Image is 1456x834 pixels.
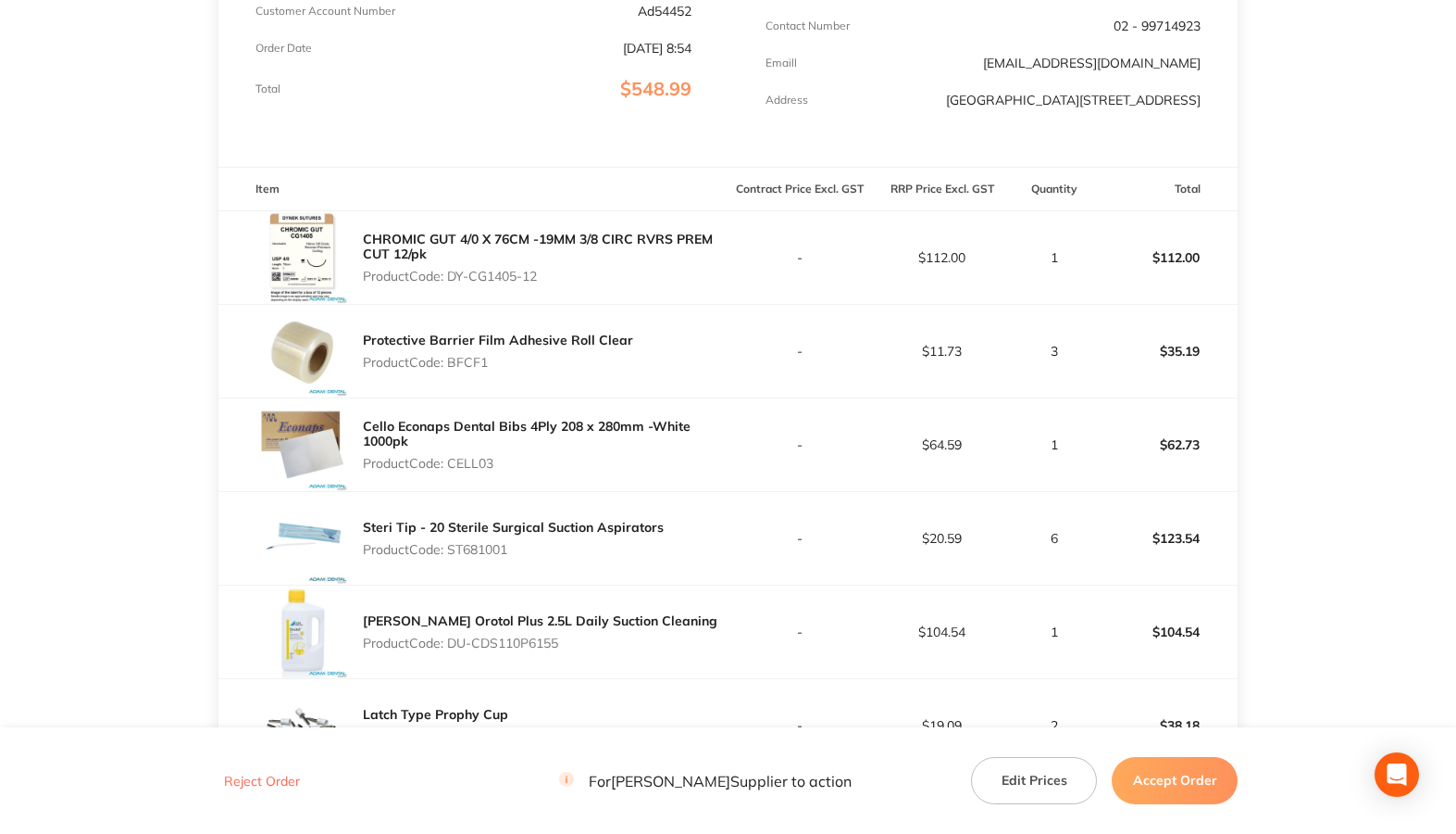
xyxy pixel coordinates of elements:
[363,519,664,536] a: Steri Tip - 20 Sterile Surgical Suction Aspirators
[1096,423,1237,467] p: $62.73
[1096,610,1237,654] p: $104.54
[1095,168,1238,211] th: Total
[1096,329,1237,373] p: $35.19
[872,437,1013,452] p: $64.59
[1014,437,1094,452] p: 1
[1014,625,1094,639] p: 1
[1096,516,1237,561] p: $123.54
[765,57,797,69] p: Emaill
[255,211,348,304] img: NXhja3d3NA
[872,531,1013,546] p: $20.59
[218,168,728,211] th: Item
[946,93,1201,107] p: [GEOGRAPHIC_DATA][STREET_ADDRESS]
[363,418,691,449] a: Cello Econaps Dental Bibs 4Ply 208 x 280mm -White 1000pk
[1014,250,1094,265] p: 1
[363,231,713,262] a: CHROMIC GUT 4/0 X 76CM -19MM 3/8 CIRC RVRS PREM CUT 12/pk
[729,437,870,452] p: -
[363,613,717,629] a: [PERSON_NAME] Orotol Plus 2.5L Daily Suction Cleaning
[255,492,348,585] img: Y3B3NmptMA
[363,269,728,284] p: Product Code: DY-CG1405-12
[363,456,728,471] p: Product Code: CELL03
[729,625,870,639] p: -
[638,4,691,19] p: Ad54452
[620,77,691,100] span: $548.99
[765,19,850,32] p: Contact Number
[363,542,664,557] p: Product Code: ST681001
[872,625,1013,639] p: $104.54
[218,773,305,790] button: Reject Order
[623,41,691,56] p: [DATE] 8:54
[1375,752,1419,797] div: Open Intercom Messenger
[729,531,870,546] p: -
[765,94,808,107] p: Address
[363,332,633,348] a: Protective Barrier Film Adhesive Roll Clear
[1112,757,1238,803] button: Accept Order
[559,772,852,790] p: For [PERSON_NAME] Supplier to action
[1014,168,1095,211] th: Quantity
[363,706,508,723] a: Latch Type Prophy Cup
[363,355,633,370] p: Product Code: BFCF1
[872,718,1013,733] p: $19.09
[729,718,870,733] p: -
[983,55,1201,71] a: [EMAIL_ADDRESS][DOMAIN_NAME]
[1096,235,1237,280] p: $112.00
[255,679,348,772] img: c2s0NjhhNQ
[729,250,870,265] p: -
[255,42,312,55] p: Order Date
[255,5,395,18] p: Customer Account Number
[729,344,870,359] p: -
[1014,531,1094,546] p: 6
[1014,718,1094,733] p: 2
[255,305,348,398] img: aTNkbXdrMg
[728,168,871,211] th: Contract Price Excl. GST
[363,636,717,651] p: Product Code: DU-CDS110P6155
[872,344,1013,359] p: $11.73
[1114,19,1201,33] p: 02 - 99714923
[971,757,1097,803] button: Edit Prices
[1014,344,1094,359] p: 3
[255,586,348,678] img: bzJqbmF1YQ
[871,168,1014,211] th: RRP Price Excl. GST
[872,250,1013,265] p: $112.00
[255,398,348,491] img: Z3M5NWlzNQ
[255,82,280,95] p: Total
[1096,703,1237,748] p: $38.18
